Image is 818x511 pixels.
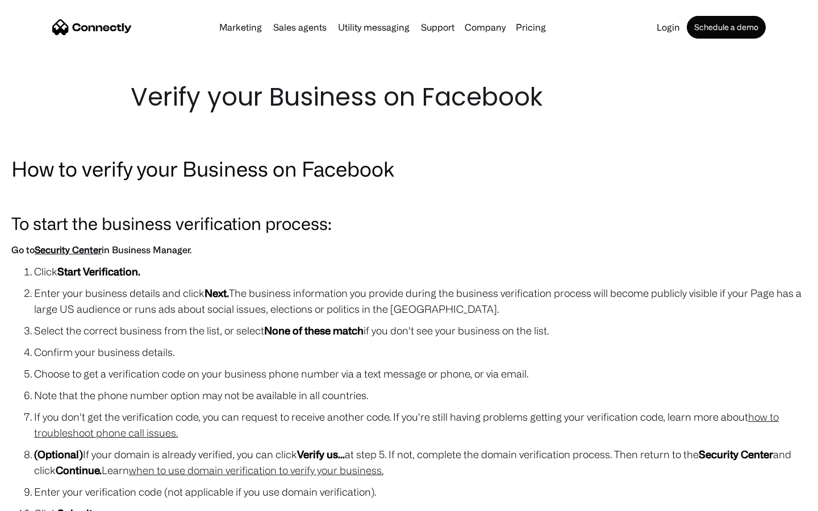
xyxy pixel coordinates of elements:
strong: None of these match [264,325,364,336]
h6: Go to in Business Manager. [11,242,807,258]
a: Support [416,23,459,32]
a: Sales agents [269,23,331,32]
a: when to use domain verification to verify your business. [129,464,383,476]
a: Utility messaging [333,23,414,32]
h2: How to verify your Business on Facebook [11,154,807,183]
div: Company [465,19,506,35]
li: Enter your business details and click The business information you provide during the business ve... [34,285,807,317]
aside: Language selected: English [11,491,68,507]
li: Enter your verification code (not applicable if you use domain verification). [34,484,807,500]
h1: Verify your Business on Facebook [131,79,687,115]
li: Choose to get a verification code on your business phone number via a text message or phone, or v... [34,366,807,382]
li: If you don't get the verification code, you can request to receive another code. If you're still ... [34,409,807,441]
a: Login [652,23,685,32]
a: Security Center [35,245,102,255]
strong: (Optional) [34,449,83,460]
a: Schedule a demo [687,16,766,39]
strong: Security Center [699,449,773,460]
strong: Verify us... [297,449,345,460]
li: Click [34,263,807,279]
div: Company [461,19,509,35]
strong: Next. [204,287,229,299]
li: If your domain is already verified, you can click at step 5. If not, complete the domain verifica... [34,446,807,478]
a: Pricing [511,23,550,32]
ul: Language list [23,491,68,507]
h3: To start the business verification process: [11,210,807,236]
strong: Continue. [56,464,102,476]
li: Select the correct business from the list, or select if you don't see your business on the list. [34,322,807,338]
p: ‍ [11,189,807,204]
a: Marketing [215,23,266,32]
a: home [52,19,132,36]
strong: Start Verification. [57,266,140,277]
li: Note that the phone number option may not be available in all countries. [34,387,807,403]
li: Confirm your business details. [34,344,807,360]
